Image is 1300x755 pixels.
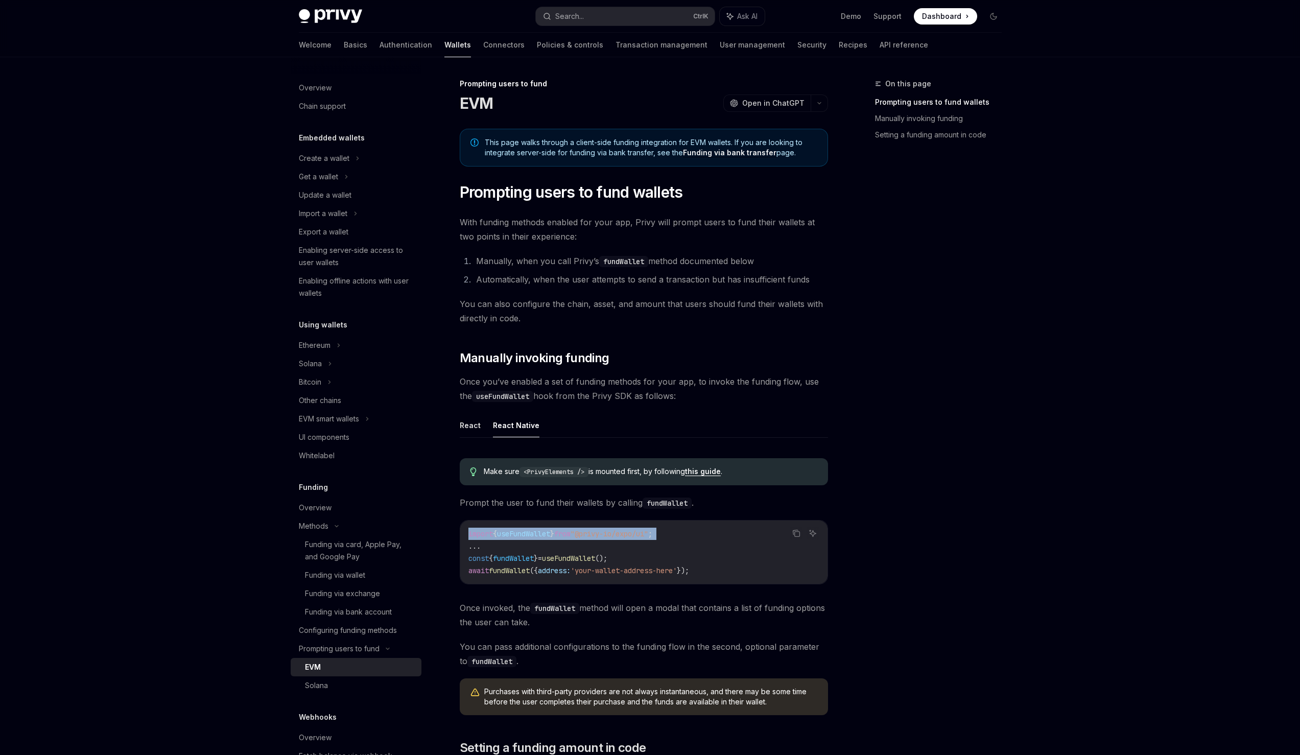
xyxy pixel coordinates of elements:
a: Enabling offline actions with user wallets [291,272,421,302]
span: Purchases with third-party providers are not always instantaneous, and there may be some time bef... [484,687,818,707]
span: You can also configure the chain, asset, and amount that users should fund their wallets with dir... [460,297,828,325]
span: On this page [885,78,931,90]
a: Basics [344,33,367,57]
span: const [468,554,489,563]
svg: Warning [470,688,480,698]
button: Toggle dark mode [985,8,1002,25]
a: Prompting users to fund wallets [875,94,1010,110]
img: dark logo [299,9,362,23]
div: Prompting users to fund [299,643,380,655]
span: await [468,566,489,575]
button: React [460,413,481,437]
a: Whitelabel [291,446,421,465]
code: fundWallet [599,256,648,267]
a: Export a wallet [291,223,421,241]
a: Solana [291,676,421,695]
a: Enabling server-side access to user wallets [291,241,421,272]
span: useFundWallet [497,529,550,538]
div: Other chains [299,394,341,407]
div: UI components [299,431,349,443]
code: useFundWallet [472,391,533,402]
a: Funding via wallet [291,566,421,584]
a: UI components [291,428,421,446]
h5: Webhooks [299,711,337,723]
div: Ethereum [299,339,330,351]
span: Prompt the user to fund their wallets by calling . [460,496,828,510]
code: fundWallet [467,656,516,667]
div: Search... [555,10,584,22]
button: React Native [493,413,539,437]
span: ; [648,529,652,538]
svg: Note [470,138,479,147]
button: Ask AI [720,7,765,26]
a: Authentication [380,33,432,57]
span: ({ [530,566,538,575]
a: Funding via card, Apple Pay, and Google Pay [291,535,421,566]
div: Enabling server-side access to user wallets [299,244,415,269]
li: Automatically, when the user attempts to send a transaction but has insufficient funds [473,272,828,287]
div: EVM [305,661,321,673]
a: API reference [880,33,928,57]
div: Overview [299,82,332,94]
a: Security [797,33,826,57]
a: Transaction management [616,33,707,57]
span: Make sure is mounted first, by following . [484,466,817,477]
button: Open in ChatGPT [723,95,811,112]
span: Prompting users to fund wallets [460,183,683,201]
a: Policies & controls [537,33,603,57]
div: Export a wallet [299,226,348,238]
span: } [534,554,538,563]
div: Get a wallet [299,171,338,183]
a: EVM [291,658,421,676]
a: Setting a funding amount in code [875,127,1010,143]
a: Support [873,11,902,21]
div: Methods [299,520,328,532]
div: Enabling offline actions with user wallets [299,275,415,299]
div: Update a wallet [299,189,351,201]
h1: EVM [460,94,493,112]
a: Demo [841,11,861,21]
a: Chain support [291,97,421,115]
a: Welcome [299,33,332,57]
span: With funding methods enabled for your app, Privy will prompt users to fund their wallets at two p... [460,215,828,244]
span: }); [677,566,689,575]
span: from [554,529,571,538]
div: Bitcoin [299,376,321,388]
div: Funding via exchange [305,587,380,600]
div: Import a wallet [299,207,347,220]
span: Once invoked, the method will open a modal that contains a list of funding options the user can t... [460,601,828,629]
button: Search...CtrlK [536,7,715,26]
div: Funding via wallet [305,569,365,581]
a: Connectors [483,33,525,57]
span: Open in ChatGPT [742,98,805,108]
span: { [493,529,497,538]
span: Once you’ve enabled a set of funding methods for your app, to invoke the funding flow, use the ho... [460,374,828,403]
h5: Funding [299,481,328,493]
button: Ask AI [806,527,819,540]
code: fundWallet [530,603,579,614]
div: Solana [305,679,328,692]
a: Overview [291,728,421,747]
span: Manually invoking funding [460,350,609,366]
span: fundWallet [489,566,530,575]
a: Other chains [291,391,421,410]
a: Manually invoking funding [875,110,1010,127]
span: address: [538,566,571,575]
div: Funding via bank account [305,606,392,618]
span: fundWallet [493,554,534,563]
div: Chain support [299,100,346,112]
div: Overview [299,502,332,514]
div: Overview [299,732,332,744]
span: ... [468,541,481,551]
a: Configuring funding methods [291,621,421,640]
a: this guide [685,467,721,476]
h5: Embedded wallets [299,132,365,144]
span: { [489,554,493,563]
span: useFundWallet [542,554,595,563]
a: Update a wallet [291,186,421,204]
span: = [538,554,542,563]
span: This page walks through a client-side funding integration for EVM wallets. If you are looking to ... [485,137,817,158]
a: Recipes [839,33,867,57]
span: "@privy-io/expo/ui" [571,529,648,538]
span: } [550,529,554,538]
